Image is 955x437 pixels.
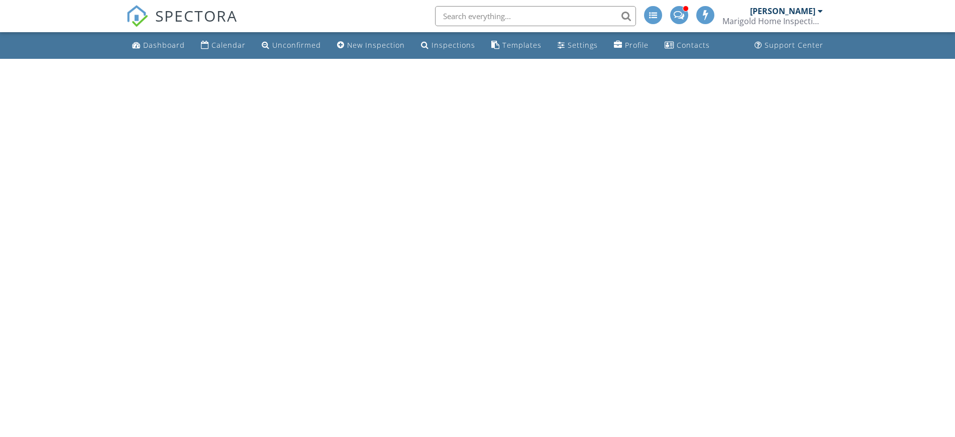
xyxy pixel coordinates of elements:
[211,40,246,50] div: Calendar
[126,14,238,35] a: SPECTORA
[765,40,823,50] div: Support Center
[610,36,653,55] a: Profile
[143,40,185,50] div: Dashboard
[554,36,602,55] a: Settings
[568,40,598,50] div: Settings
[347,40,405,50] div: New Inspection
[333,36,409,55] a: New Inspection
[417,36,479,55] a: Inspections
[751,36,827,55] a: Support Center
[502,40,542,50] div: Templates
[128,36,189,55] a: Dashboard
[677,40,710,50] div: Contacts
[722,16,823,26] div: Marigold Home Inspections
[750,6,815,16] div: [PERSON_NAME]
[272,40,321,50] div: Unconfirmed
[258,36,325,55] a: Unconfirmed
[155,5,238,26] span: SPECTORA
[625,40,649,50] div: Profile
[126,5,148,27] img: The Best Home Inspection Software - Spectora
[197,36,250,55] a: Calendar
[432,40,475,50] div: Inspections
[435,6,636,26] input: Search everything...
[661,36,714,55] a: Contacts
[487,36,546,55] a: Templates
